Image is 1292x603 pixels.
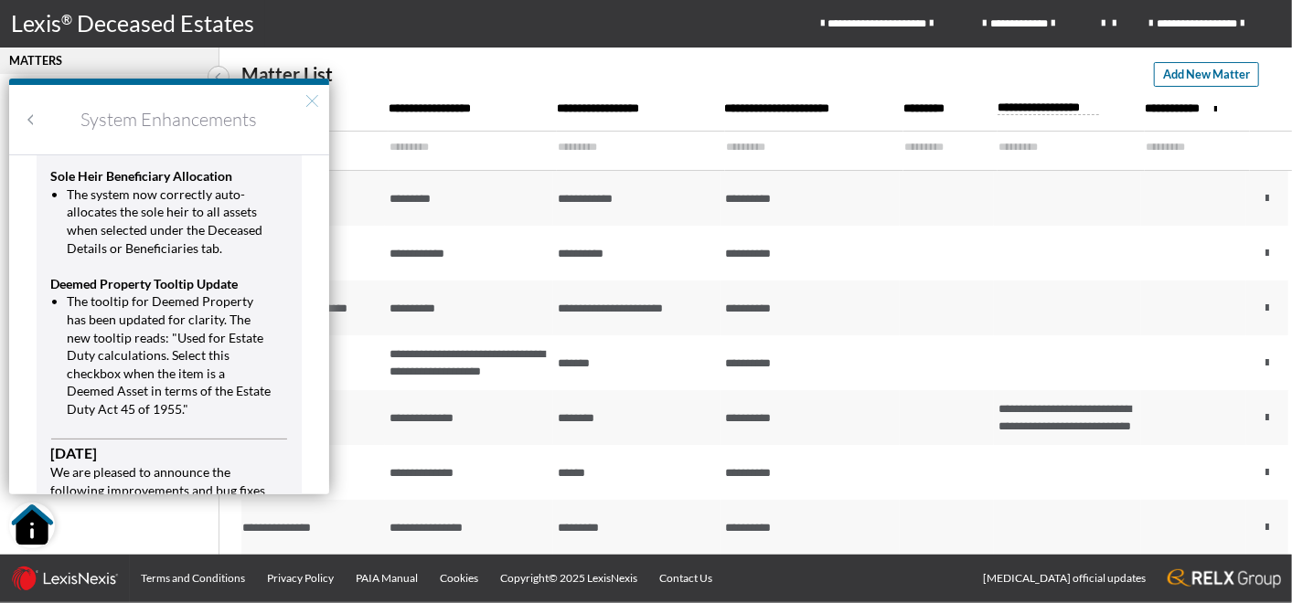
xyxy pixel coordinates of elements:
[9,503,55,548] button: Open Resource Center
[9,85,329,154] h2: System Enhancements
[1163,66,1250,83] span: Add New Matter
[67,292,272,418] li: The tooltip for Deemed Property has been updated for clarity. The new tooltip reads: "Used for Es...
[241,64,333,85] p: Matter List
[130,555,256,602] a: Terms and Conditions
[9,79,329,494] div: Resource Center
[256,555,345,602] a: Privacy Policy
[304,85,321,114] button: ×
[345,555,429,602] a: PAIA Manual
[61,9,77,39] p: ®
[50,276,238,291] strong: Deemed Property Tooltip Update
[1168,569,1281,588] img: RELX_logo.65c3eebe.png
[67,185,272,257] li: The system now correctly auto-allocates the sole heir to all assets when selected under the Decea...
[50,444,97,461] strong: [DATE]
[50,463,272,517] p: We are pleased to announce the following improvements and bug fixes in this release:
[648,555,723,602] a: Contact Us
[1154,62,1259,87] button: Add New Matter
[50,168,232,184] strong: Sole Heir Beneficiary Allocation
[489,555,648,602] a: Copyright© 2025 LexisNexis
[22,111,40,129] button: Back to Resource Center Home
[972,555,1157,602] a: [MEDICAL_DATA] official updates
[429,555,489,602] a: Cookies
[11,566,119,591] img: LexisNexis_logo.0024414d.png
